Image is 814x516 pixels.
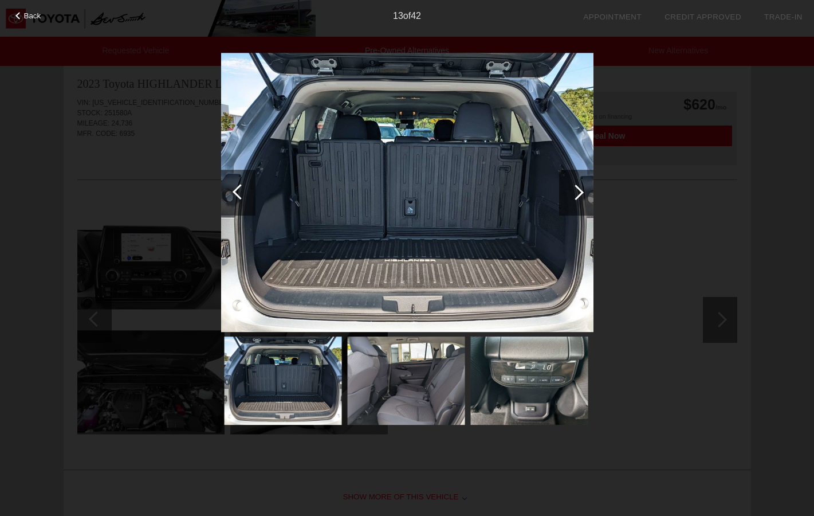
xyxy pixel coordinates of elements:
[221,53,593,333] img: 13.jpg
[664,13,741,21] a: Credit Approved
[583,13,642,21] a: Appointment
[347,337,465,425] img: 14.jpg
[24,11,41,20] span: Back
[764,13,803,21] a: Trade-In
[470,337,588,425] img: 15.jpg
[224,337,341,425] img: 13.jpg
[411,11,421,21] span: 42
[393,11,403,21] span: 13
